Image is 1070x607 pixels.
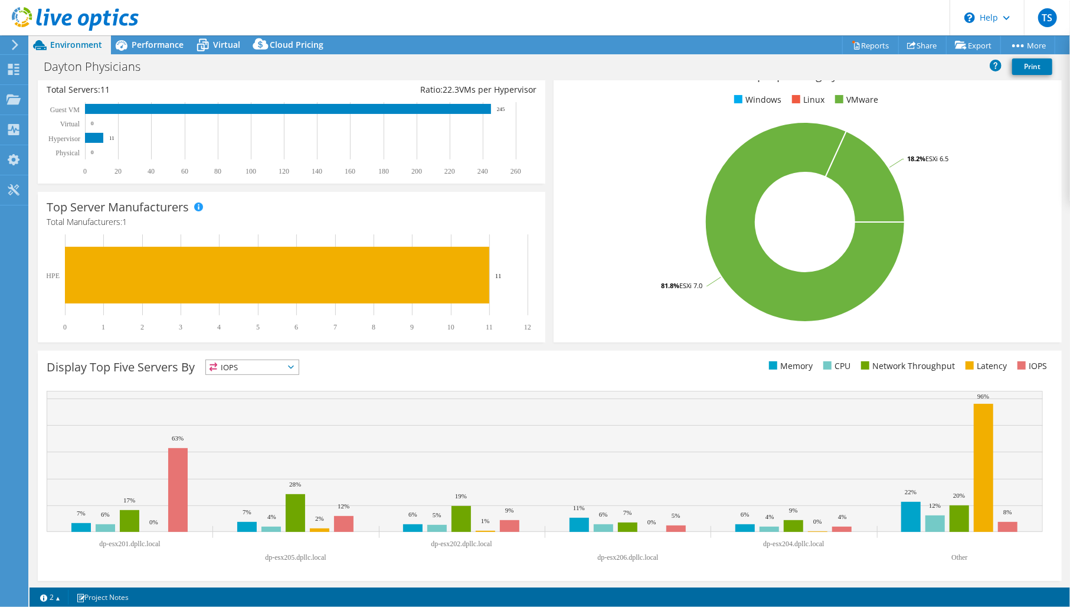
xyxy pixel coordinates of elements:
text: 0% [813,518,822,525]
h3: Top Server Manufacturers [47,201,189,214]
text: Physical [55,149,80,157]
li: Network Throughput [858,360,955,373]
h3: Top Operating Systems [562,68,1052,81]
text: 7 [333,323,337,331]
text: 7% [623,509,632,516]
span: Virtual [213,39,240,50]
text: 9% [505,507,514,514]
text: 180 [378,167,389,175]
text: 6% [599,511,608,518]
text: 5 [256,323,260,331]
span: IOPS [206,360,299,374]
text: 11% [573,504,585,511]
text: 240 [477,167,488,175]
text: 20 [114,167,122,175]
text: 245 [497,106,505,112]
text: 2% [315,515,324,522]
text: 17% [123,497,135,504]
text: 120 [279,167,289,175]
text: 0 [63,323,67,331]
text: 11 [486,323,493,331]
text: 0 [91,120,94,126]
li: Linux [789,93,824,106]
svg: \n [964,12,975,23]
text: 63% [172,435,184,442]
text: Hypervisor [48,135,80,143]
text: 80 [214,167,221,175]
a: Share [898,36,947,54]
a: Print [1012,58,1052,75]
text: 7% [243,508,251,515]
text: 6 [295,323,298,331]
li: VMware [832,93,878,106]
text: 220 [444,167,455,175]
span: 22.3 [443,84,459,95]
text: 4% [765,513,774,520]
text: 6% [101,511,110,518]
text: 8% [1003,508,1012,515]
text: Other [951,553,967,562]
text: 5% [672,512,680,519]
text: 0% [149,518,158,526]
li: Memory [766,360,813,373]
text: 11 [495,272,502,279]
span: 1 [122,216,127,227]
text: dp-esx204.dpllc.local [763,540,824,548]
div: Total Servers: [47,83,292,96]
text: 140 [312,167,322,175]
text: dp-esx201.dpllc.local [99,540,161,548]
span: Performance [132,39,184,50]
a: Reports [842,36,899,54]
text: 22% [905,488,917,495]
tspan: 81.8% [661,281,679,290]
h3: Server Roles [47,68,114,81]
text: 9 [410,323,414,331]
text: 0% [647,518,656,526]
text: 3 [179,323,182,331]
span: Environment [50,39,102,50]
span: TS [1038,8,1057,27]
text: 12% [929,502,941,509]
li: Windows [731,93,781,106]
div: Ratio: VMs per Hypervisor [292,83,536,96]
text: 10 [447,323,454,331]
tspan: ESXi 7.0 [679,281,702,290]
text: 1 [102,323,105,331]
text: 12 [524,323,531,331]
text: 8 [372,323,375,331]
text: 4% [267,513,276,520]
text: 2 [140,323,144,331]
text: dp-esx205.dpllc.local [265,553,326,562]
span: Cloud Pricing [270,39,323,50]
text: 0 [91,149,94,155]
text: 20% [953,492,965,499]
text: 9% [789,507,798,514]
a: 2 [32,590,68,605]
text: 60 [181,167,188,175]
text: 12% [338,502,349,510]
text: 160 [345,167,355,175]
li: IOPS [1015,360,1047,373]
text: dp-esx202.dpllc.local [431,540,492,548]
text: 96% [977,393,989,400]
text: 4 [217,323,221,331]
text: 28% [289,481,301,488]
text: 5% [433,511,441,518]
text: HPE [46,272,60,280]
text: Guest VM [50,106,80,114]
a: Export [946,36,1001,54]
text: 4% [838,513,847,520]
text: 1% [481,517,490,524]
text: 0 [83,167,87,175]
tspan: ESXi 6.5 [925,154,948,163]
text: 7% [77,510,86,517]
text: 11 [109,135,114,141]
text: 100 [246,167,256,175]
text: dp-esx206.dpllc.local [597,553,659,562]
text: 200 [411,167,422,175]
h4: Total Manufacturers: [47,216,536,229]
a: Project Notes [68,590,137,605]
h1: Dayton Physicians [38,60,159,73]
tspan: 18.2% [907,154,925,163]
text: 19% [455,492,467,500]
